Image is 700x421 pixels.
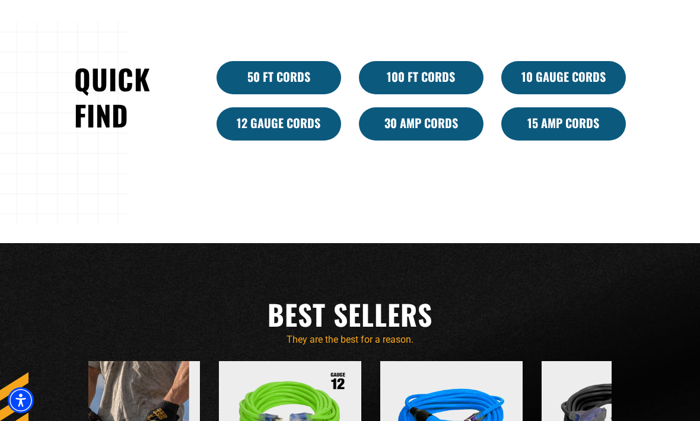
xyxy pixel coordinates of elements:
[359,61,483,94] a: 100 Ft Cords
[74,296,626,333] h2: Best Sellers
[217,61,341,94] a: 50 ft cords
[501,107,626,141] a: 15 Amp Cords
[74,333,626,347] p: They are the best for a reason.
[8,387,34,413] div: Accessibility Menu
[501,61,626,94] a: 10 Gauge Cords
[74,61,199,134] h2: Quick Find
[217,107,341,141] a: 12 Gauge Cords
[359,107,483,141] a: 30 Amp Cords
